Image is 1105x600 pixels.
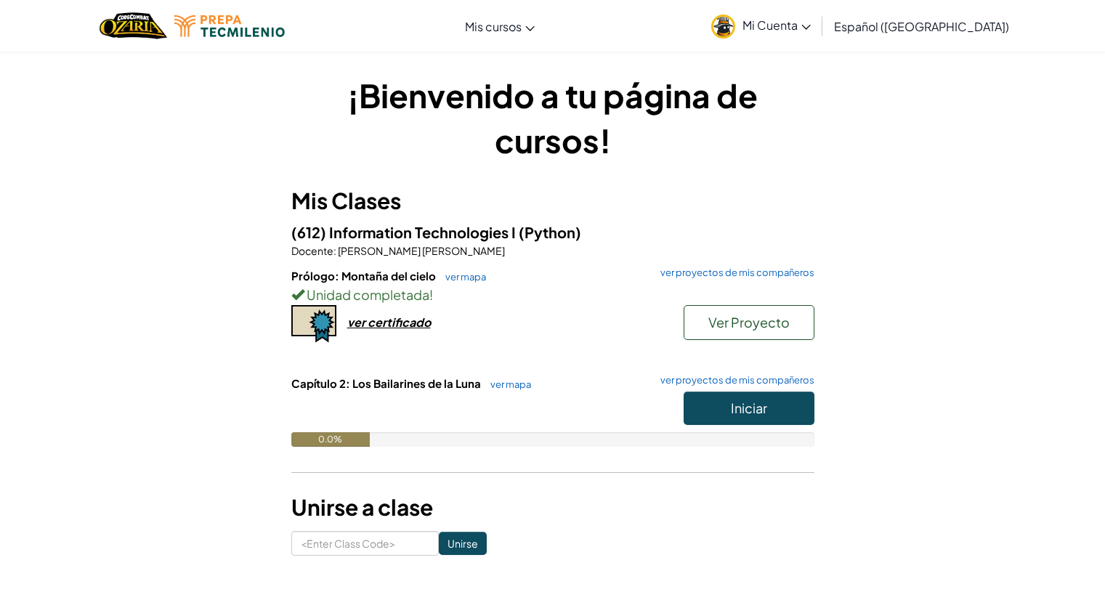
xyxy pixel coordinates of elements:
[291,432,370,447] div: 0.0%
[333,244,336,257] span: :
[458,7,542,46] a: Mis cursos
[439,532,487,555] input: Unirse
[708,314,790,331] span: Ver Proyecto
[100,11,167,41] a: Ozaria by CodeCombat logo
[100,11,167,41] img: Home
[304,286,429,303] span: Unidad completada
[483,378,531,390] a: ver mapa
[291,269,438,283] span: Prólogo: Montaña del cielo
[291,244,333,257] span: Docente
[336,244,505,257] span: [PERSON_NAME] [PERSON_NAME]
[174,15,285,37] img: Tecmilenio logo
[291,305,336,343] img: certificate-icon.png
[653,268,814,277] a: ver proyectos de mis compañeros
[438,271,486,283] a: ver mapa
[684,392,814,425] button: Iniciar
[291,531,439,556] input: <Enter Class Code>
[465,19,522,34] span: Mis cursos
[291,223,519,241] span: (612) Information Technologies I
[653,376,814,385] a: ver proyectos de mis compañeros
[291,185,814,217] h3: Mis Clases
[684,305,814,340] button: Ver Proyecto
[827,7,1016,46] a: Español ([GEOGRAPHIC_DATA])
[742,17,811,33] span: Mi Cuenta
[731,400,767,416] span: Iniciar
[291,491,814,524] h3: Unirse a clase
[291,73,814,163] h1: ¡Bienvenido a tu página de cursos!
[291,315,431,330] a: ver certificado
[519,223,581,241] span: (Python)
[347,315,431,330] div: ver certificado
[704,3,818,49] a: Mi Cuenta
[429,286,433,303] span: !
[834,19,1009,34] span: Español ([GEOGRAPHIC_DATA])
[711,15,735,38] img: avatar
[291,376,483,390] span: Capítulo 2: Los Bailarines de la Luna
